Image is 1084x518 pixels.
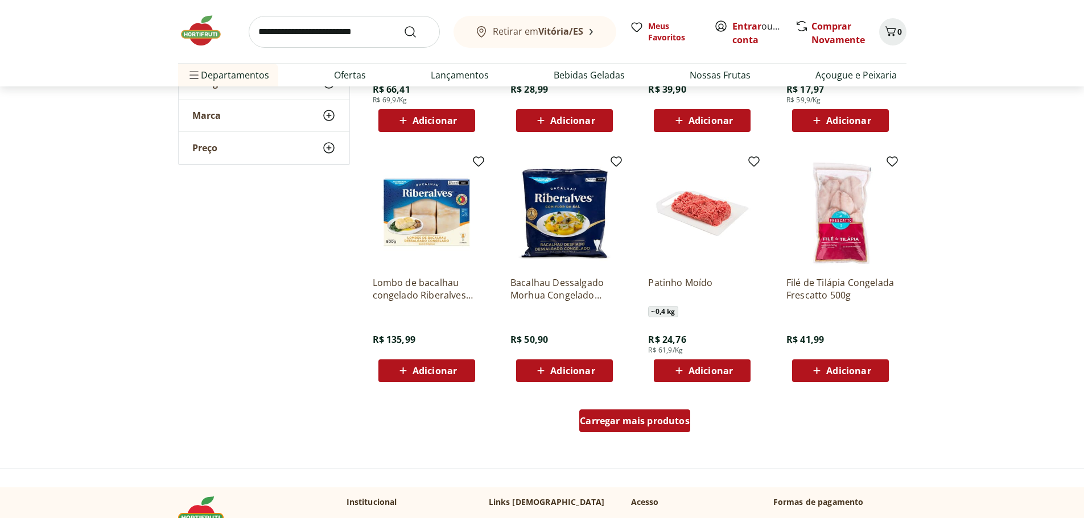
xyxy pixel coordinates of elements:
[378,109,475,132] button: Adicionar
[550,366,595,375] span: Adicionar
[413,366,457,375] span: Adicionar
[792,359,889,382] button: Adicionar
[493,26,583,36] span: Retirar em
[897,26,902,37] span: 0
[631,496,659,508] p: Acesso
[187,61,269,89] span: Departamentos
[811,20,865,46] a: Comprar Novamente
[786,96,821,105] span: R$ 59,9/Kg
[732,20,761,32] a: Entrar
[510,83,548,96] span: R$ 28,99
[648,333,686,346] span: R$ 24,76
[826,116,871,125] span: Adicionar
[373,333,415,346] span: R$ 135,99
[580,416,690,425] span: Carregar mais produtos
[373,159,481,267] img: Lombo de bacalhau congelado Riberalves 800g
[732,19,783,47] span: ou
[178,14,235,48] img: Hortifruti
[334,68,366,82] a: Ofertas
[378,359,475,382] button: Adicionar
[648,20,700,43] span: Meus Favoritos
[786,83,824,96] span: R$ 17,97
[192,142,217,154] span: Preço
[648,346,683,355] span: R$ 61,9/Kg
[630,20,700,43] a: Meus Favoritos
[413,116,457,125] span: Adicionar
[786,276,895,301] a: Filé de Tilápia Congelada Frescatto 500g
[347,496,397,508] p: Institucional
[510,333,548,346] span: R$ 50,90
[648,159,756,267] img: Patinho Moído
[373,96,407,105] span: R$ 69,9/Kg
[786,333,824,346] span: R$ 41,99
[179,100,349,131] button: Marca
[648,276,756,301] a: Patinho Moído
[579,409,690,437] a: Carregar mais produtos
[792,109,889,132] button: Adicionar
[373,276,481,301] a: Lombo de bacalhau congelado Riberalves 800g
[403,25,431,39] button: Submit Search
[648,83,686,96] span: R$ 39,90
[510,159,619,267] img: Bacalhau Dessalgado Morhua Congelado Riberalves 400G
[249,16,440,48] input: search
[538,25,583,38] b: Vitória/ES
[550,116,595,125] span: Adicionar
[786,159,895,267] img: Filé de Tilápia Congelada Frescatto 500g
[179,132,349,164] button: Preço
[815,68,897,82] a: Açougue e Peixaria
[489,496,605,508] p: Links [DEMOGRAPHIC_DATA]
[516,109,613,132] button: Adicionar
[510,276,619,301] a: Bacalhau Dessalgado Morhua Congelado Riberalves 400G
[826,366,871,375] span: Adicionar
[689,366,733,375] span: Adicionar
[648,306,678,317] span: ~ 0,4 kg
[431,68,489,82] a: Lançamentos
[554,68,625,82] a: Bebidas Geladas
[192,110,221,121] span: Marca
[773,496,906,508] p: Formas de pagamento
[654,359,751,382] button: Adicionar
[879,18,906,45] button: Carrinho
[689,116,733,125] span: Adicionar
[690,68,751,82] a: Nossas Frutas
[373,83,410,96] span: R$ 66,41
[516,359,613,382] button: Adicionar
[654,109,751,132] button: Adicionar
[454,16,616,48] button: Retirar emVitória/ES
[187,61,201,89] button: Menu
[732,20,795,46] a: Criar conta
